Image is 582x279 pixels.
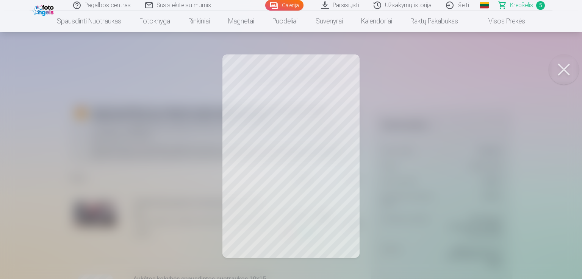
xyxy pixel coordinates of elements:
a: Suvenyrai [307,11,352,32]
a: Magnetai [219,11,263,32]
a: Puodeliai [263,11,307,32]
a: Rinkiniai [179,11,219,32]
span: Krepšelis [510,1,533,10]
a: Spausdinti nuotraukas [48,11,130,32]
a: Visos prekės [467,11,534,32]
a: Fotoknyga [130,11,179,32]
a: Raktų pakabukas [401,11,467,32]
a: Kalendoriai [352,11,401,32]
span: 5 [536,1,545,10]
img: /fa2 [33,3,56,16]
